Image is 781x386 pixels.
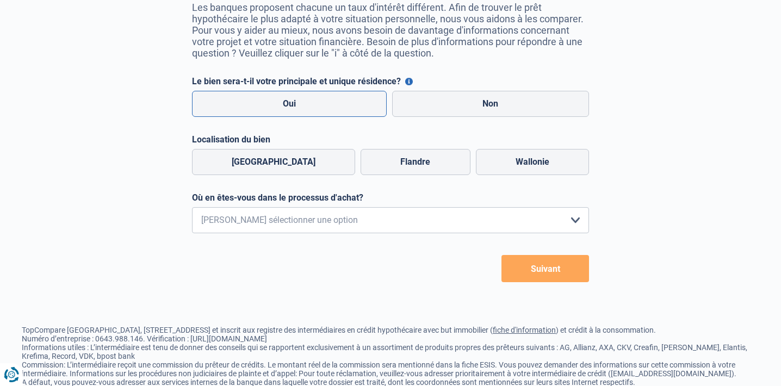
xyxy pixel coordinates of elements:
[192,76,589,86] label: Le bien sera-t-il votre principale et unique résidence?
[192,2,589,59] p: Les banques proposent chacune un taux d'intérêt différent. Afin de trouver le prêt hypothécaire l...
[192,192,589,203] label: Où en êtes-vous dans le processus d'achat?
[192,149,355,175] label: [GEOGRAPHIC_DATA]
[493,326,556,334] a: fiche d'information
[476,149,589,175] label: Wallonie
[405,78,413,85] button: Le bien sera-t-il votre principale et unique résidence?
[501,255,589,282] button: Suivant
[361,149,470,175] label: Flandre
[192,91,387,117] label: Oui
[392,91,590,117] label: Non
[192,134,589,145] label: Localisation du bien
